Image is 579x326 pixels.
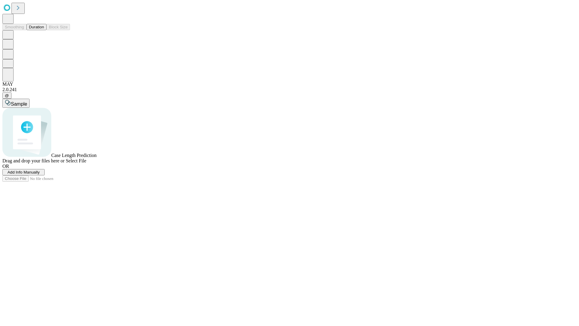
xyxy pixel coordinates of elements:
[2,87,577,92] div: 2.0.241
[66,158,86,163] span: Select File
[2,169,45,175] button: Add Info Manually
[51,153,96,158] span: Case Length Prediction
[2,24,27,30] button: Smoothing
[2,99,30,108] button: Sample
[2,164,9,169] span: OR
[11,101,27,107] span: Sample
[2,92,11,99] button: @
[8,170,40,174] span: Add Info Manually
[2,158,65,163] span: Drag and drop your files here or
[46,24,70,30] button: Block Size
[5,93,9,98] span: @
[27,24,46,30] button: Duration
[2,81,577,87] div: MAY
